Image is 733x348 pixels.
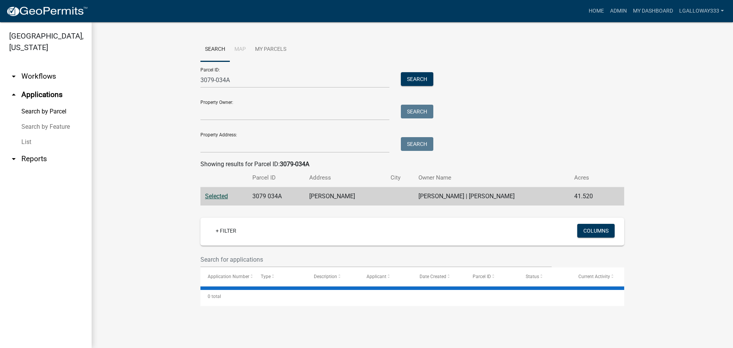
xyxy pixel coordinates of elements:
span: Application Number [208,274,249,279]
a: Selected [205,193,228,200]
a: My Dashboard [630,4,676,18]
span: Applicant [366,274,386,279]
i: arrow_drop_down [9,154,18,163]
a: Search [200,37,230,62]
span: Current Activity [578,274,610,279]
td: [PERSON_NAME] [305,187,386,206]
input: Search for applications [200,252,552,267]
datatable-header-cell: Current Activity [571,267,624,286]
datatable-header-cell: Type [253,267,307,286]
datatable-header-cell: Application Number [200,267,253,286]
span: Date Created [420,274,446,279]
th: City [386,169,414,187]
span: Description [314,274,337,279]
datatable-header-cell: Status [518,267,572,286]
th: Acres [570,169,611,187]
datatable-header-cell: Date Created [412,267,465,286]
th: Parcel ID [248,169,305,187]
i: arrow_drop_down [9,72,18,81]
a: lgalloway333 [676,4,727,18]
button: Columns [577,224,615,238]
th: Address [305,169,386,187]
datatable-header-cell: Description [307,267,360,286]
a: + Filter [210,224,242,238]
span: Status [526,274,539,279]
a: My Parcels [250,37,291,62]
datatable-header-cell: Parcel ID [465,267,518,286]
div: Showing results for Parcel ID: [200,160,624,169]
th: Owner Name [414,169,569,187]
button: Search [401,137,433,151]
i: arrow_drop_up [9,90,18,99]
strong: 3079-034A [280,160,309,168]
td: [PERSON_NAME] | [PERSON_NAME] [414,187,569,206]
a: Home [586,4,607,18]
a: Admin [607,4,630,18]
button: Search [401,72,433,86]
td: 41.520 [570,187,611,206]
div: 0 total [200,287,624,306]
datatable-header-cell: Applicant [359,267,412,286]
button: Search [401,105,433,118]
span: Type [261,274,271,279]
span: Parcel ID [473,274,491,279]
td: 3079 034A [248,187,305,206]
